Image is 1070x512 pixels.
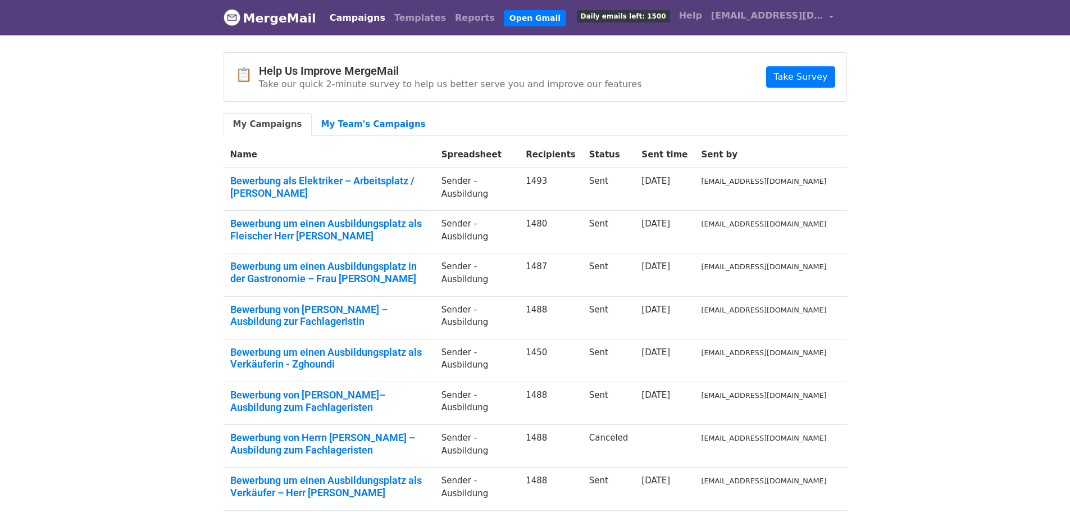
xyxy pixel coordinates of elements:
th: Sent time [635,142,694,168]
td: Sent [582,468,635,510]
td: Sender -Ausbildung [435,253,519,296]
a: Bewerbung um einen Ausbildungsplatz in der Gastronomie – Frau [PERSON_NAME] [230,260,428,284]
a: Help [675,4,707,27]
a: Take Survey [766,66,835,88]
a: My Campaigns [224,113,312,136]
td: Sent [582,296,635,339]
a: Reports [450,7,499,29]
td: Sender -Ausbildung [435,468,519,510]
td: Sent [582,339,635,382]
td: Sent [582,253,635,296]
a: [DATE] [641,261,670,271]
td: 1493 [519,168,582,211]
th: Name [224,142,435,168]
a: Bewerbung um einen Ausbildungsplatz als Fleischer Herr [PERSON_NAME] [230,218,428,242]
a: My Team's Campaigns [312,113,435,136]
a: Bewerbung von [PERSON_NAME]– Ausbildung zum Fachlageristen [230,389,428,413]
td: Sender -Ausbildung [435,168,519,211]
td: Sender -Ausbildung [435,382,519,424]
td: Canceled [582,425,635,468]
td: Sender -Ausbildung [435,425,519,468]
small: [EMAIL_ADDRESS][DOMAIN_NAME] [702,477,827,485]
small: [EMAIL_ADDRESS][DOMAIN_NAME] [702,434,827,442]
td: 1488 [519,425,582,468]
td: Sender -Ausbildung [435,296,519,339]
a: [DATE] [641,390,670,400]
small: [EMAIL_ADDRESS][DOMAIN_NAME] [702,306,827,314]
td: 1487 [519,253,582,296]
td: Sender -Ausbildung [435,339,519,382]
a: [EMAIL_ADDRESS][DOMAIN_NAME] [707,4,838,31]
td: Sender -Ausbildung [435,211,519,253]
td: 1488 [519,468,582,510]
a: [DATE] [641,347,670,357]
a: Bewerbung von [PERSON_NAME] – Ausbildung zur Fachlageristin [230,303,428,328]
span: Daily emails left: 1500 [577,10,670,22]
a: [DATE] [641,305,670,315]
a: Bewerbung um einen Ausbildungsplatz als Verkäuferin - Zghoundi [230,346,428,370]
a: Bewerbung um einen Ausbildungsplatz als Verkäufer – Herr [PERSON_NAME] [230,474,428,499]
td: Sent [582,168,635,211]
small: [EMAIL_ADDRESS][DOMAIN_NAME] [702,262,827,271]
a: [DATE] [641,176,670,186]
td: Sent [582,382,635,424]
td: 1480 [519,211,582,253]
td: 1450 [519,339,582,382]
th: Sent by [695,142,834,168]
a: Bewerbung von Herrn [PERSON_NAME] – Ausbildung zum Fachlageristen [230,432,428,456]
td: 1488 [519,296,582,339]
a: [DATE] [641,219,670,229]
a: Campaigns [325,7,390,29]
th: Spreadsheet [435,142,519,168]
a: [DATE] [641,475,670,486]
small: [EMAIL_ADDRESS][DOMAIN_NAME] [702,391,827,400]
a: MergeMail [224,6,316,30]
span: [EMAIL_ADDRESS][DOMAIN_NAME] [711,9,823,22]
img: MergeMail logo [224,9,240,26]
small: [EMAIL_ADDRESS][DOMAIN_NAME] [702,220,827,228]
th: Status [582,142,635,168]
td: 1488 [519,382,582,424]
th: Recipients [519,142,582,168]
small: [EMAIL_ADDRESS][DOMAIN_NAME] [702,177,827,185]
td: Sent [582,211,635,253]
a: Templates [390,7,450,29]
span: 📋 [235,67,259,83]
a: Daily emails left: 1500 [572,4,675,27]
a: Open Gmail [504,10,566,26]
p: Take our quick 2-minute survey to help us better serve you and improve our features [259,78,642,90]
h4: Help Us Improve MergeMail [259,64,642,78]
small: [EMAIL_ADDRESS][DOMAIN_NAME] [702,348,827,357]
a: Bewerbung als Elektriker – Arbeitsplatz / [PERSON_NAME] [230,175,428,199]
